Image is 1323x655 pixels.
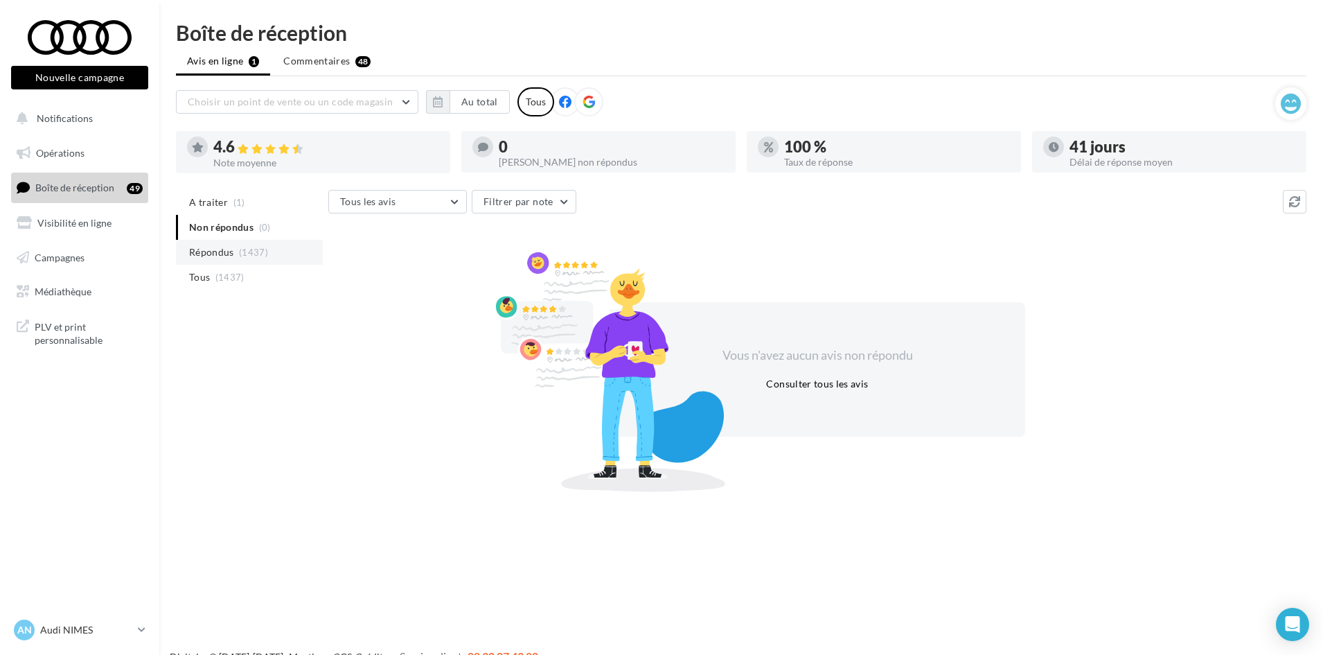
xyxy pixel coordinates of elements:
[8,312,151,353] a: PLV et print personnalisable
[426,90,510,114] button: Au total
[472,190,576,213] button: Filtrer par note
[127,183,143,194] div: 49
[8,139,151,168] a: Opérations
[188,96,393,107] span: Choisir un point de vente ou un code magasin
[8,173,151,202] a: Boîte de réception49
[37,217,112,229] span: Visibilité en ligne
[176,90,418,114] button: Choisir un point de vente ou un code magasin
[784,139,1010,155] div: 100 %
[40,623,132,637] p: Audi NIMES
[35,317,143,347] span: PLV et print personnalisable
[450,90,510,114] button: Au total
[761,376,873,392] button: Consulter tous les avis
[35,251,85,263] span: Campagnes
[499,157,725,167] div: [PERSON_NAME] non répondus
[37,112,93,124] span: Notifications
[340,195,396,207] span: Tous les avis
[1069,139,1295,155] div: 41 jours
[1276,608,1309,641] div: Open Intercom Messenger
[8,277,151,306] a: Médiathèque
[189,270,210,284] span: Tous
[8,243,151,272] a: Campagnes
[239,247,268,258] span: (1437)
[233,197,245,208] span: (1)
[176,22,1306,43] div: Boîte de réception
[355,56,371,67] div: 48
[35,182,114,193] span: Boîte de réception
[698,347,936,365] div: Vous n'avez aucun avis non répondu
[189,245,234,259] span: Répondus
[17,623,32,637] span: AN
[213,139,439,155] div: 4.6
[189,195,228,209] span: A traiter
[8,104,145,133] button: Notifications
[11,66,148,89] button: Nouvelle campagne
[11,617,148,643] a: AN Audi NIMES
[35,286,91,297] span: Médiathèque
[215,272,245,283] span: (1437)
[1069,157,1295,167] div: Délai de réponse moyen
[283,54,350,68] span: Commentaires
[328,190,467,213] button: Tous les avis
[784,157,1010,167] div: Taux de réponse
[499,139,725,155] div: 0
[517,87,554,116] div: Tous
[213,158,439,168] div: Note moyenne
[8,209,151,238] a: Visibilité en ligne
[36,147,85,159] span: Opérations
